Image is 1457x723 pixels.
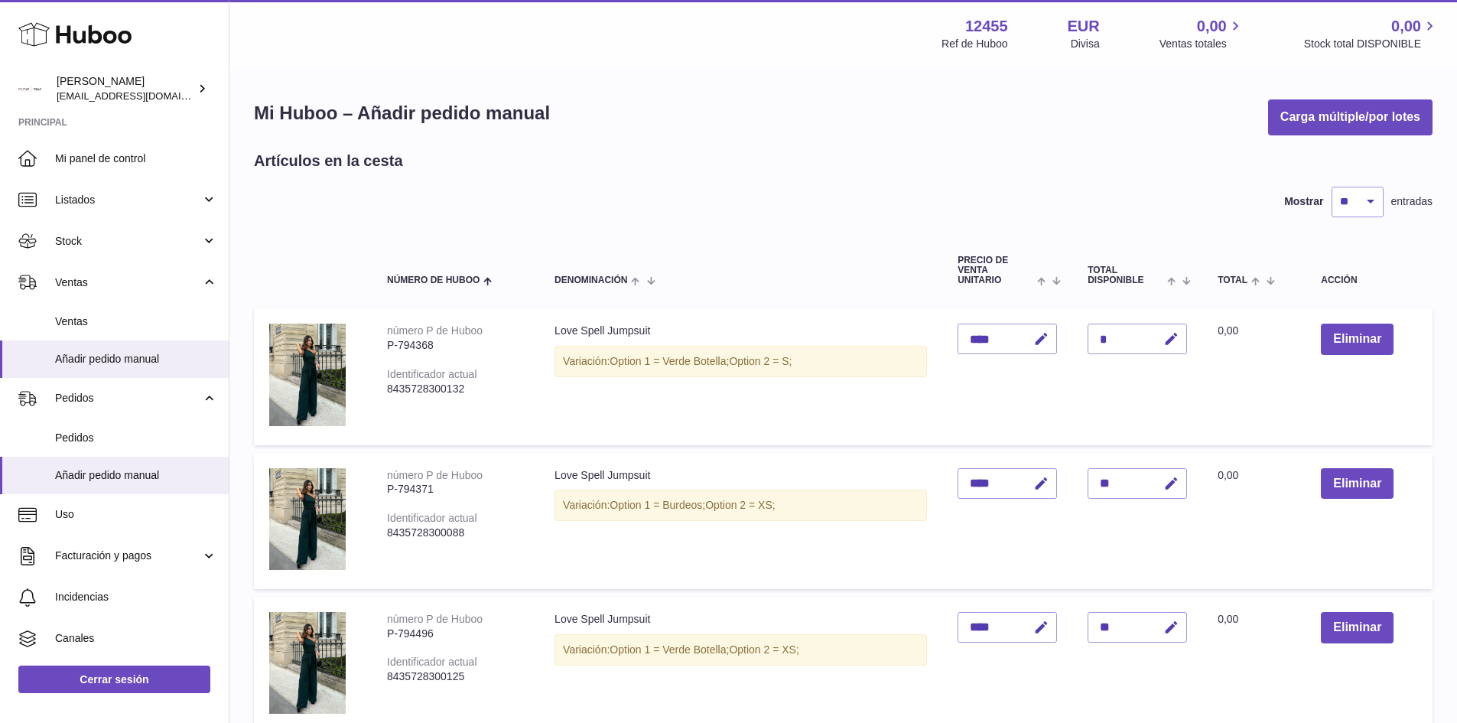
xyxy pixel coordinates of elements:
[1391,194,1433,209] span: entradas
[55,314,217,329] span: Ventas
[610,499,705,511] span: Option 1 = Burdeos;
[387,338,524,353] div: P-794368
[387,482,524,497] div: P-794371
[555,346,927,377] div: Variación:
[55,151,217,166] span: Mi panel de control
[387,656,477,668] div: Identificador actual
[387,526,524,540] div: 8435728300088
[55,549,201,563] span: Facturación y pagos
[1197,16,1227,37] span: 0,00
[942,37,1007,51] div: Ref de Huboo
[1304,16,1439,51] a: 0,00 Stock total DISPONIBLE
[1218,613,1238,625] span: 0,00
[57,74,194,103] div: [PERSON_NAME]
[555,634,927,666] div: Variación:
[55,468,217,483] span: Añadir pedido manual
[1088,265,1163,285] span: Total DISPONIBLE
[1218,275,1247,285] span: Total
[539,308,942,445] td: Love Spell Jumpsuit
[1159,37,1244,51] span: Ventas totales
[610,355,729,367] span: Option 1 = Verde Botella;
[555,275,627,285] span: Denominación
[1159,16,1244,51] a: 0,00 Ventas totales
[1304,37,1439,51] span: Stock total DISPONIBLE
[387,368,477,380] div: Identificador actual
[55,431,217,445] span: Pedidos
[18,666,210,693] a: Cerrar sesión
[254,101,550,125] h1: Mi Huboo – Añadir pedido manual
[387,669,524,684] div: 8435728300125
[1068,16,1100,37] strong: EUR
[555,490,927,521] div: Variación:
[387,469,483,481] div: número P de Huboo
[1391,16,1421,37] span: 0,00
[958,256,1033,286] span: Precio de venta unitario
[610,643,729,656] span: Option 1 = Verde Botella;
[55,507,217,522] span: Uso
[57,90,225,102] span: [EMAIL_ADDRESS][DOMAIN_NAME]
[1218,324,1238,337] span: 0,00
[1321,612,1394,643] button: Eliminar
[1321,275,1417,285] div: Acción
[1268,99,1433,135] button: Carga múltiple/por lotes
[55,275,201,290] span: Ventas
[387,382,524,396] div: 8435728300132
[55,391,201,405] span: Pedidos
[729,355,792,367] span: Option 2 = S;
[1071,37,1100,51] div: Divisa
[269,324,346,425] img: Love Spell Jumpsuit
[55,352,217,366] span: Añadir pedido manual
[269,468,346,570] img: Love Spell Jumpsuit
[1321,324,1394,355] button: Eliminar
[387,627,524,641] div: P-794496
[387,324,483,337] div: número P de Huboo
[539,453,942,589] td: Love Spell Jumpsuit
[55,631,217,646] span: Canales
[387,613,483,625] div: número P de Huboo
[269,612,346,714] img: Love Spell Jumpsuit
[1284,194,1323,209] label: Mostrar
[1218,469,1238,481] span: 0,00
[254,151,403,171] h2: Artículos en la cesta
[55,234,201,249] span: Stock
[705,499,775,511] span: Option 2 = XS;
[55,193,201,207] span: Listados
[965,16,1008,37] strong: 12455
[729,643,798,656] span: Option 2 = XS;
[387,512,477,524] div: Identificador actual
[55,590,217,604] span: Incidencias
[18,77,41,100] img: pedidos@glowrias.com
[1321,468,1394,500] button: Eliminar
[387,275,480,285] span: Número de Huboo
